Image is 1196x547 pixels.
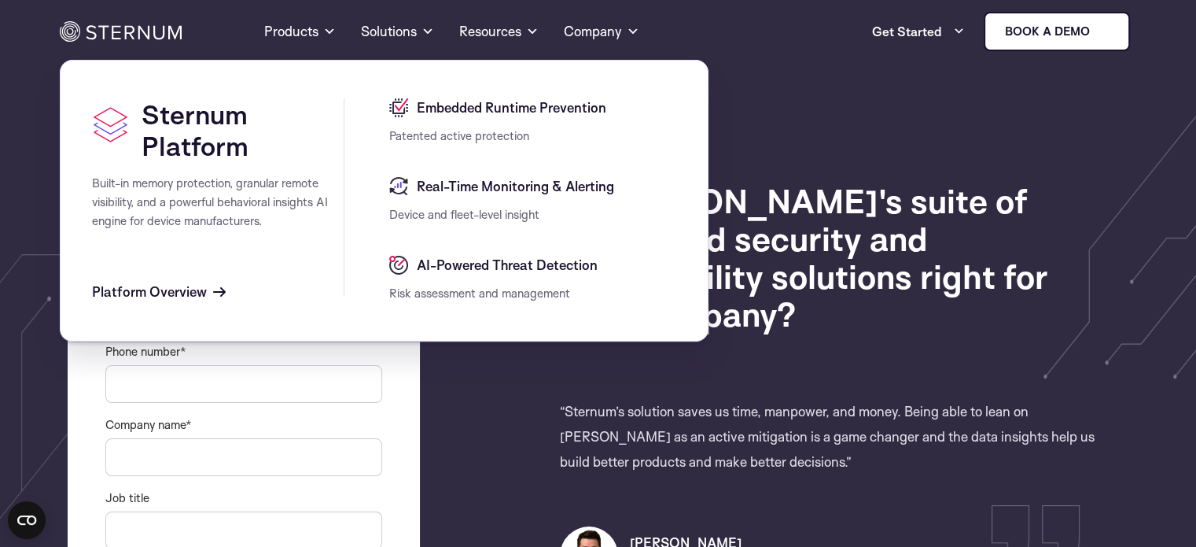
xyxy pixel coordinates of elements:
[264,3,336,60] a: Products
[984,12,1130,51] a: Book a demo
[105,417,186,432] span: Company name
[389,207,539,222] span: Device and fleet-level insight
[389,177,676,196] a: Real-Time Monitoring & Alerting
[361,3,434,60] a: Solutions
[8,501,46,539] button: Open CMP widget
[142,98,248,162] span: Sternum Platform
[92,283,226,301] a: Platform Overview
[389,98,676,117] a: Embedded Runtime Prevention
[564,3,639,60] a: Company
[872,16,965,47] a: Get Started
[105,490,149,505] span: Job title
[389,256,676,275] a: AI-Powered Threat Detection
[92,176,328,228] span: Built-in memory protection, granular remote visibility, and a powerful behavioral insights AI eng...
[413,256,598,275] span: AI-Powered Threat Detection
[105,344,180,359] span: Phone number
[413,98,606,117] span: Embedded Runtime Prevention
[459,3,539,60] a: Resources
[1096,25,1109,38] img: sternum iot
[389,128,529,143] span: Patented active protection
[389,286,570,301] span: Risk assessment and management
[92,283,207,301] span: Platform Overview
[413,177,614,196] span: Real-Time Monitoring & Alerting
[560,399,1121,475] p: “Sternum’s solution saves us time, manpower, and money. Being able to lean on [PERSON_NAME] as an...
[560,182,1121,333] h1: Is [PERSON_NAME]'s suite of embedded security and observability solutions right for your company?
